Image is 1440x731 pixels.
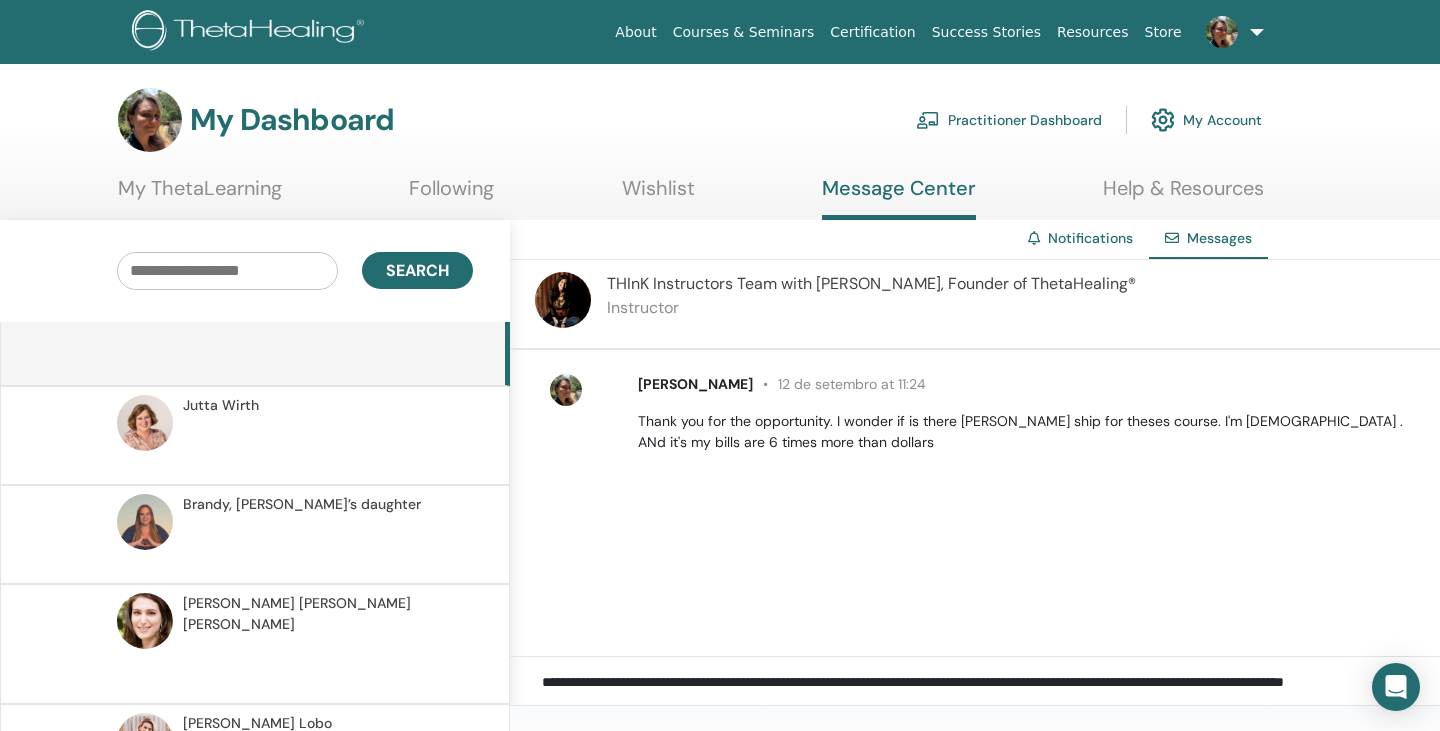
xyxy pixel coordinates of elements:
span: 12 de setembro at 11:24 [753,375,926,393]
img: logo.png [132,10,371,55]
span: [PERSON_NAME] [638,375,753,393]
a: Practitioner Dashboard [916,98,1102,142]
a: My ThetaLearning [118,176,282,215]
a: My Account [1151,98,1262,142]
img: default.jpg [1206,16,1238,48]
a: Certification [822,14,923,51]
a: Success Stories [924,14,1049,51]
img: default.jpg [550,374,582,406]
p: Thank you for the opportunity. I wonder if is there [PERSON_NAME] ship for theses course. I'm [DE... [638,411,1417,453]
a: Message Center [822,176,976,220]
span: Brandy, [PERSON_NAME]’s daughter [183,494,421,515]
p: Instructor [607,296,1136,320]
span: [PERSON_NAME] [PERSON_NAME] [PERSON_NAME] [183,593,467,635]
span: Messages [1187,229,1252,247]
img: default.jpg [535,272,591,328]
a: Resources [1049,14,1137,51]
span: Jutta Wirth [183,395,259,416]
a: Help & Resources [1103,176,1264,215]
a: Wishlist [622,176,695,215]
a: Notifications [1048,229,1133,247]
img: default.jpg [117,494,173,550]
div: Open Intercom Messenger [1372,663,1420,711]
img: cog.svg [1151,103,1175,137]
img: default.jpg [117,593,173,649]
a: Following [409,176,494,215]
a: Store [1137,14,1190,51]
img: default.jpg [117,395,173,451]
span: Search [386,260,449,281]
a: About [607,14,664,51]
img: chalkboard-teacher.svg [916,111,940,129]
h3: My Dashboard [190,102,394,138]
a: Courses & Seminars [665,14,823,51]
span: THInK Instructors Team with [PERSON_NAME], Founder of ThetaHealing® [607,273,1136,294]
img: default.jpg [118,88,182,152]
button: Search [362,252,473,289]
